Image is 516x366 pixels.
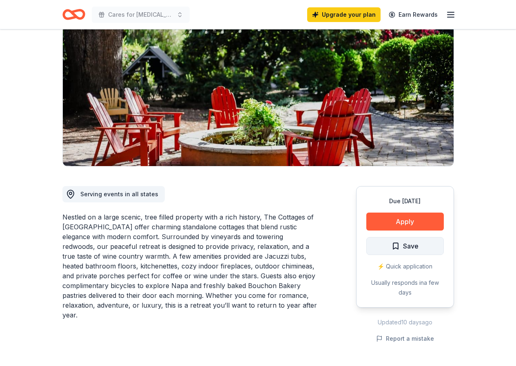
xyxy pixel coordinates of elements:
img: Image for The Cottages of Napa Valley [63,10,454,166]
div: Usually responds in a few days [366,278,444,297]
a: Home [62,5,85,24]
div: Nestled on a large scenic, tree filled property with a rich history, The Cottages of [GEOGRAPHIC_... [62,212,317,320]
div: Due [DATE] [366,196,444,206]
span: Serving events in all states [80,191,158,197]
span: Cares for [MEDICAL_DATA] 2025 [108,10,173,20]
span: Save [403,241,419,251]
div: Updated 10 days ago [356,317,454,327]
a: Earn Rewards [384,7,443,22]
button: Report a mistake [376,334,434,344]
button: Cares for [MEDICAL_DATA] 2025 [92,7,190,23]
a: Upgrade your plan [307,7,381,22]
button: Apply [366,213,444,231]
button: Save [366,237,444,255]
div: ⚡️ Quick application [366,262,444,271]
